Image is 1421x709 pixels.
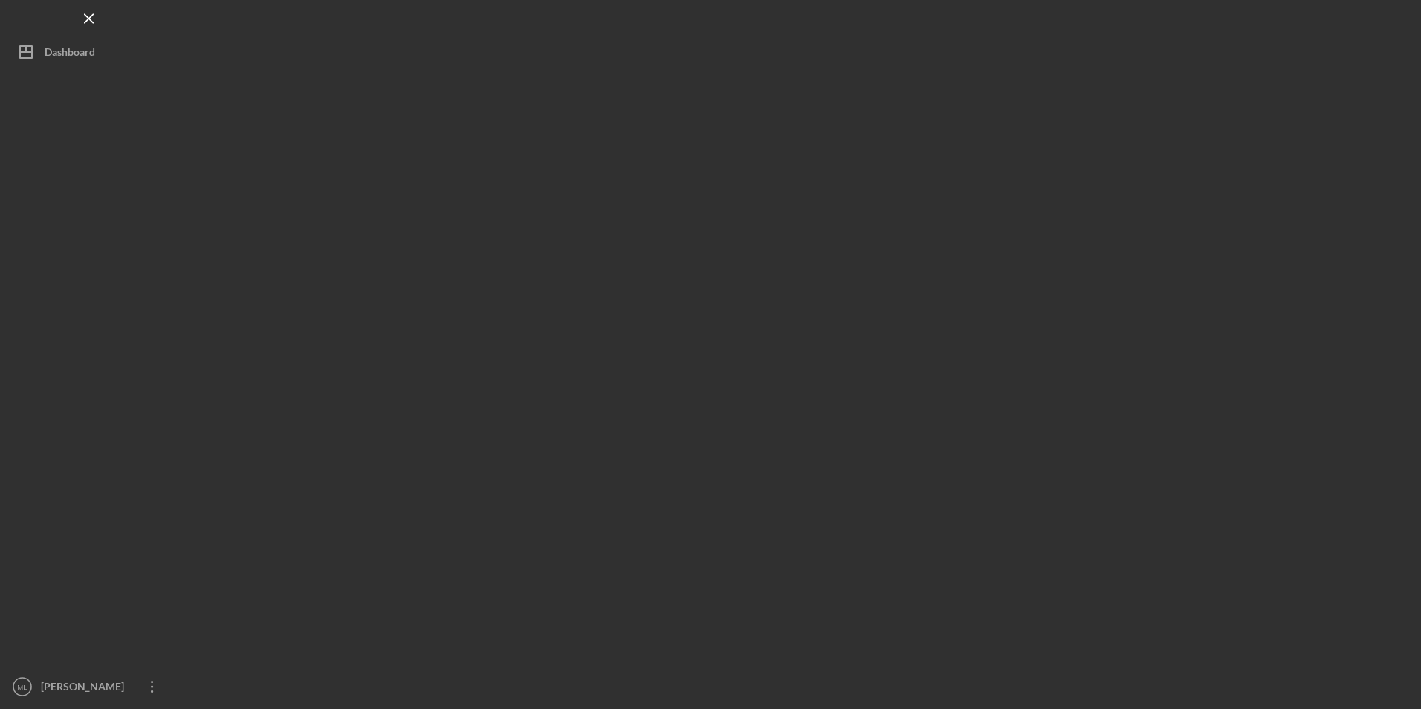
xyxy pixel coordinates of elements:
[37,672,134,705] div: [PERSON_NAME]
[17,683,27,691] text: ML
[7,672,171,702] button: ML[PERSON_NAME]
[7,37,171,67] button: Dashboard
[45,37,95,71] div: Dashboard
